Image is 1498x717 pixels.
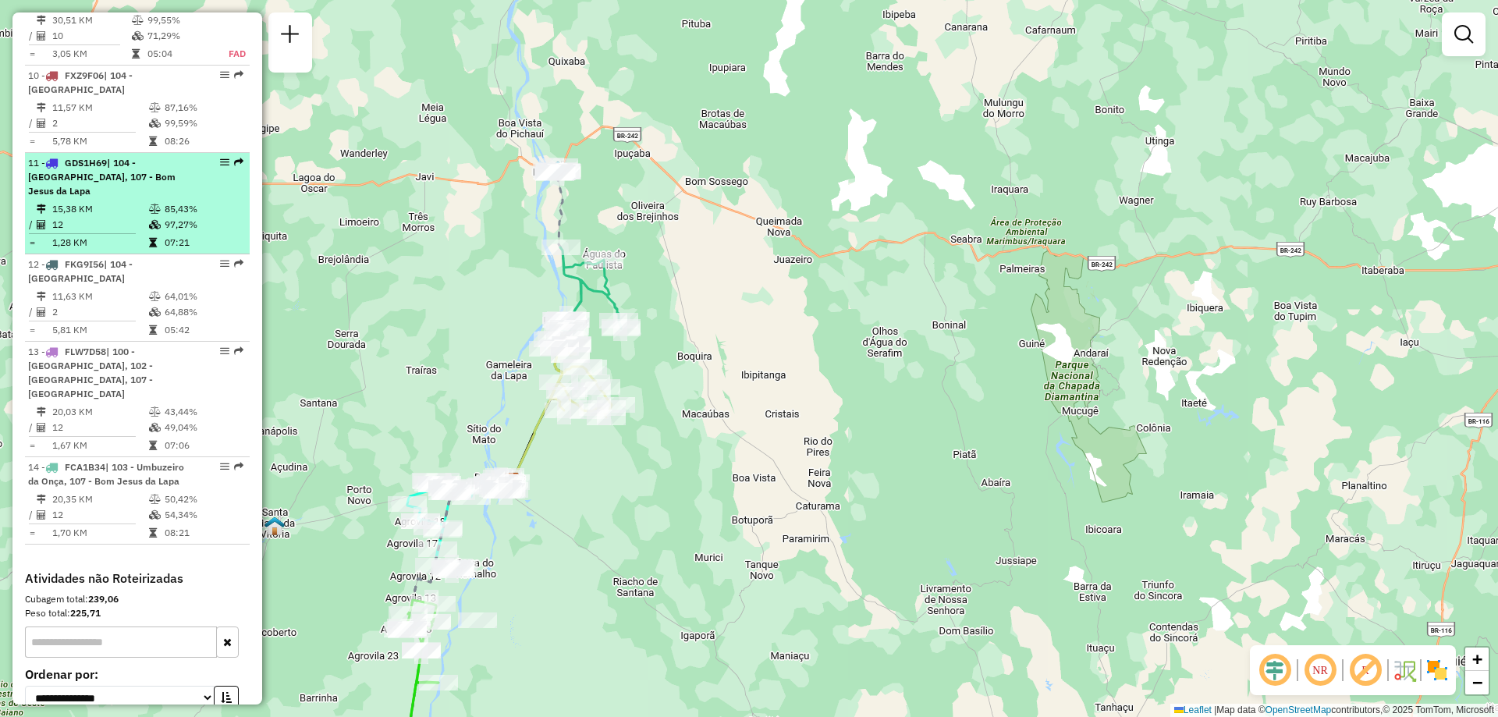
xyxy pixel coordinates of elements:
td: 1,70 KM [51,525,148,541]
td: 1,28 KM [51,235,148,250]
td: = [28,133,36,149]
td: 11,63 KM [51,289,148,304]
td: 71,29% [147,28,211,44]
a: Exibir filtros [1448,19,1479,50]
i: % de utilização do peso [149,103,161,112]
div: Atividade não roteirizada - MERC ELIAS [483,483,522,499]
em: Rota exportada [234,70,243,80]
span: | 104 - [GEOGRAPHIC_DATA], 107 - Bom Jesus da Lapa [28,157,176,197]
div: Cubagem total: [25,592,250,606]
span: 10 - [28,69,133,95]
span: FXZ9F06 [65,69,104,81]
a: Zoom in [1465,648,1489,671]
td: 43,44% [164,404,243,420]
td: 54,34% [164,507,243,523]
span: Ocultar NR [1301,651,1339,689]
td: 85,43% [164,201,243,217]
i: Tempo total em rota [149,441,157,450]
i: Total de Atividades [37,220,46,229]
em: Rota exportada [234,346,243,356]
span: Ocultar deslocamento [1256,651,1294,689]
i: Total de Atividades [37,510,46,520]
td: 07:06 [164,438,243,453]
span: 13 - [28,346,153,399]
td: = [28,322,36,338]
span: | 104 - [GEOGRAPHIC_DATA] [28,258,133,284]
td: 20,35 KM [51,492,148,507]
td: 08:21 [164,525,243,541]
img: RT PA - Santa Maria da Vitória [264,516,285,536]
i: Total de Atividades [37,307,46,317]
td: 12 [51,420,148,435]
td: 5,81 KM [51,322,148,338]
td: 05:42 [164,322,243,338]
td: FAD [211,46,247,62]
i: Tempo total em rota [149,325,157,335]
td: = [28,46,36,62]
td: 12 [51,507,148,523]
em: Rota exportada [234,462,243,471]
div: Map data © contributors,© 2025 TomTom, Microsoft [1170,704,1498,717]
i: % de utilização da cubagem [149,119,161,128]
h4: Atividades não Roteirizadas [25,571,250,586]
a: Leaflet [1174,705,1212,715]
i: Total de Atividades [37,423,46,432]
i: Tempo total em rota [132,49,140,59]
td: 2 [51,115,148,131]
td: 30,51 KM [51,12,131,28]
span: 12 - [28,258,133,284]
i: % de utilização do peso [149,204,161,214]
i: % de utilização da cubagem [149,220,161,229]
strong: 225,71 [70,607,101,619]
i: Tempo total em rota [149,238,157,247]
td: / [28,217,36,232]
td: 1,67 KM [51,438,148,453]
td: = [28,235,36,250]
td: 64,01% [164,289,243,304]
td: 15,38 KM [51,201,148,217]
span: + [1472,649,1482,669]
td: 99,59% [164,115,243,131]
span: 14 - [28,461,184,487]
div: Atividade não roteirizada - VALMIR [458,612,497,628]
div: Peso total: [25,606,250,620]
td: 08:26 [164,133,243,149]
i: Distância Total [37,495,46,504]
td: = [28,438,36,453]
i: % de utilização da cubagem [149,510,161,520]
td: 12 [51,217,148,232]
a: Zoom out [1465,671,1489,694]
i: Distância Total [37,103,46,112]
span: 11 - [28,157,176,197]
em: Opções [220,70,229,80]
img: Exibir/Ocultar setores [1425,658,1450,683]
td: / [28,28,36,44]
em: Opções [220,259,229,268]
img: Fluxo de ruas [1392,658,1417,683]
i: Distância Total [37,204,46,214]
i: Distância Total [37,292,46,301]
td: / [28,115,36,131]
td: 97,27% [164,217,243,232]
td: = [28,525,36,541]
i: Tempo total em rota [149,528,157,538]
td: / [28,420,36,435]
span: FCA1B34 [65,461,105,473]
i: % de utilização da cubagem [149,423,161,432]
span: | 104 - [GEOGRAPHIC_DATA] [28,69,133,95]
td: 10 [51,28,131,44]
td: 20,03 KM [51,404,148,420]
span: | [1214,705,1216,715]
td: 49,04% [164,420,243,435]
span: − [1472,673,1482,692]
i: Distância Total [37,407,46,417]
i: % de utilização da cubagem [149,307,161,317]
td: 05:04 [147,46,211,62]
td: / [28,304,36,320]
label: Ordenar por: [25,665,250,683]
i: Total de Atividades [37,31,46,41]
img: PA - Ibotirama [548,160,568,180]
td: / [28,507,36,523]
span: FLW7D58 [65,346,106,357]
em: Opções [220,158,229,167]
